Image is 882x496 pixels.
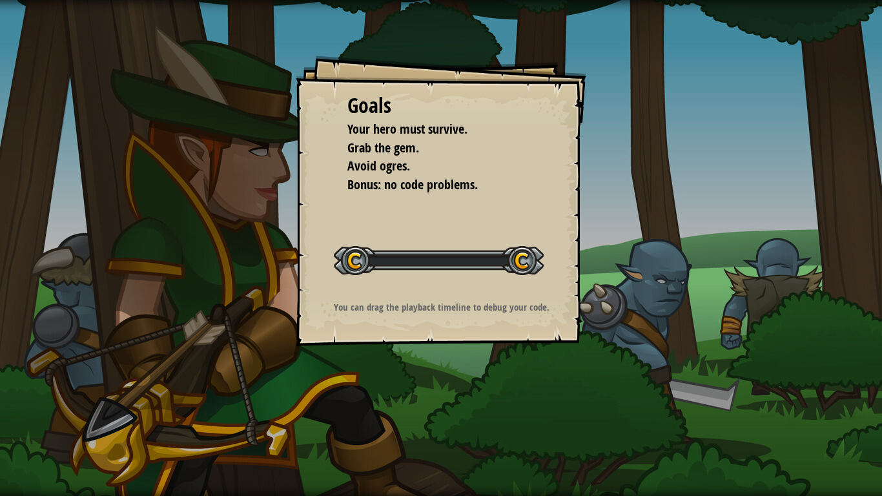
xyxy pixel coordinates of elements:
[347,139,419,156] span: Grab the gem.
[331,157,531,176] li: Avoid ogres.
[312,300,571,314] p: You can drag the playback timeline to debug your code.
[331,120,531,139] li: Your hero must survive.
[331,139,531,158] li: Grab the gem.
[347,176,478,193] span: Bonus: no code problems.
[347,91,535,121] div: Goals
[331,176,531,194] li: Bonus: no code problems.
[347,120,467,138] span: Your hero must survive.
[347,157,410,174] span: Avoid ogres.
